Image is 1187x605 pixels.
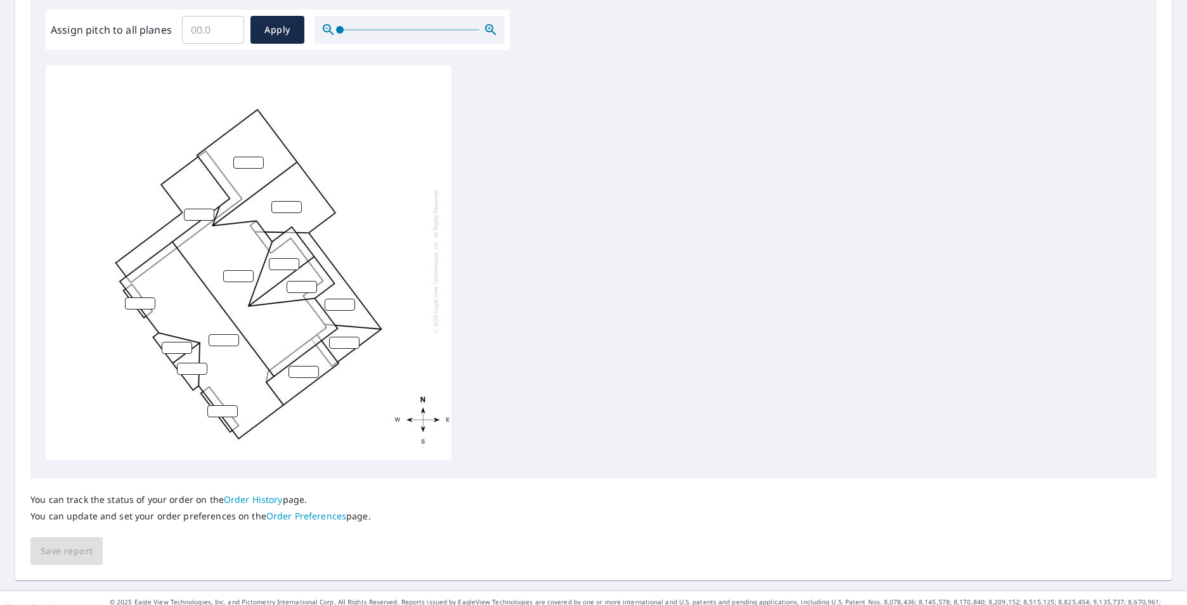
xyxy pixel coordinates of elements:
[182,12,244,48] input: 00.0
[250,16,304,44] button: Apply
[224,493,283,505] a: Order History
[30,494,371,505] p: You can track the status of your order on the page.
[261,22,294,38] span: Apply
[266,510,346,522] a: Order Preferences
[30,511,371,522] p: You can update and set your order preferences on the page.
[51,22,172,37] label: Assign pitch to all planes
